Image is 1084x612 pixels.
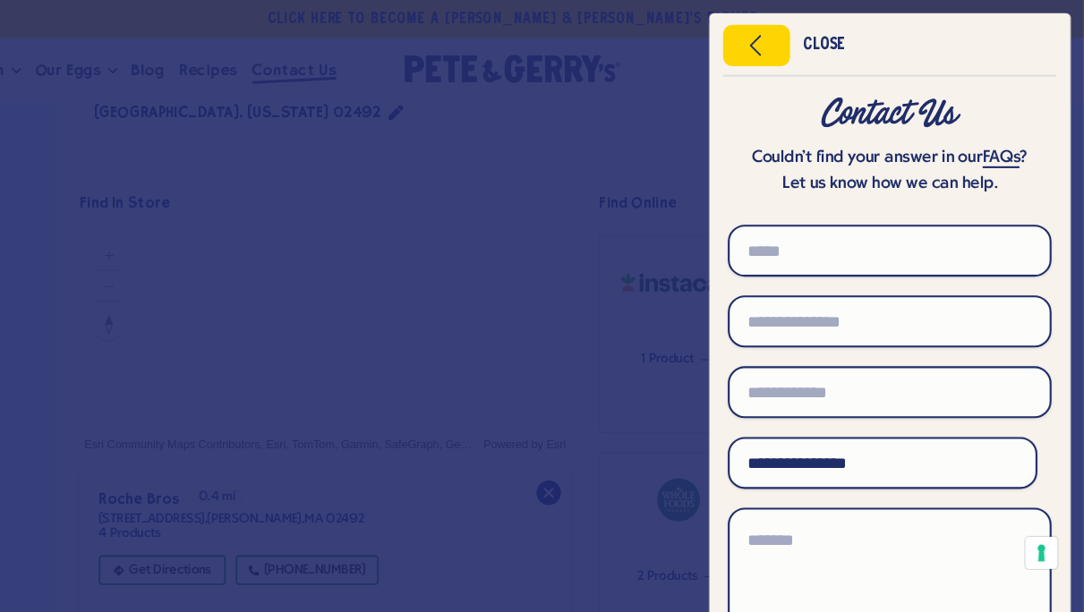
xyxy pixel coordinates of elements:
div: Close [818,37,858,49]
button: Close menu [742,23,806,63]
button: Your consent preferences for tracking technologies [1029,509,1059,540]
a: FAQs [988,140,1023,159]
p: Let us know how we can help. [747,162,1054,187]
p: Couldn’t find your answer in our ? [747,137,1054,162]
div: Contact Us [747,92,1054,124]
